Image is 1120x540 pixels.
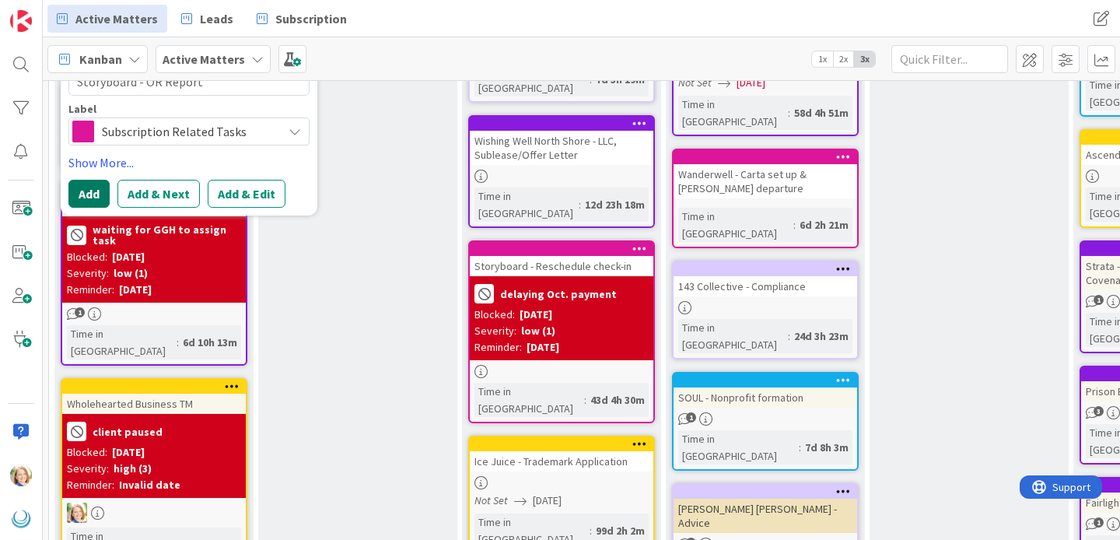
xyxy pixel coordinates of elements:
[1094,295,1104,305] span: 1
[247,5,356,33] a: Subscription
[678,319,788,353] div: Time in [GEOGRAPHIC_DATA]
[10,465,32,486] img: AD
[68,68,310,96] textarea: Storyboard - OR Report
[474,383,584,417] div: Time in [GEOGRAPHIC_DATA]
[674,276,857,296] div: 143 Collective - Compliance
[117,180,200,208] button: Add & Next
[674,150,857,198] div: Wanderwell - Carta set up & [PERSON_NAME] departure
[474,493,508,507] i: Not Set
[75,307,85,317] span: 1
[172,5,243,33] a: Leads
[678,208,793,242] div: Time in [GEOGRAPHIC_DATA]
[520,307,552,323] div: [DATE]
[833,51,854,67] span: 2x
[179,334,241,351] div: 6d 10h 13m
[790,104,852,121] div: 58d 4h 51m
[93,224,241,246] b: waiting for GGH to assign task
[527,339,559,356] div: [DATE]
[579,196,581,213] span: :
[586,391,649,409] div: 43d 4h 30m
[590,522,592,539] span: :
[119,477,180,493] div: Invalid date
[678,430,799,465] div: Time in [GEOGRAPHIC_DATA]
[102,121,275,142] span: Subscription Related Tasks
[470,117,653,165] div: Wishing Well North Shore - LLC, Sublease/Offer Letter
[114,461,152,477] div: high (3)
[674,499,857,533] div: [PERSON_NAME] [PERSON_NAME] - Advice
[737,75,765,91] span: [DATE]
[47,5,167,33] a: Active Matters
[67,477,114,493] div: Reminder:
[790,328,852,345] div: 24d 3h 23m
[1094,406,1104,416] span: 3
[79,50,122,68] span: Kanban
[67,444,107,461] div: Blocked:
[801,439,852,456] div: 7d 8h 3m
[93,426,163,437] b: client paused
[470,451,653,472] div: Ice Juice - Trademark Application
[521,323,555,339] div: low (1)
[686,412,696,423] span: 1
[68,153,310,172] a: Show More...
[474,323,516,339] div: Severity:
[33,2,71,21] span: Support
[75,9,158,28] span: Active Matters
[62,394,246,414] div: Wholehearted Business TM
[67,265,109,282] div: Severity:
[10,508,32,530] img: avatar
[581,196,649,213] div: 12d 23h 18m
[674,485,857,533] div: [PERSON_NAME] [PERSON_NAME] - Advice
[68,103,96,114] span: Label
[678,75,712,89] i: Not Set
[470,437,653,472] div: Ice Juice - Trademark Application
[674,262,857,296] div: 143 Collective - Compliance
[114,265,148,282] div: low (1)
[62,380,246,414] div: Wholehearted Business TM
[788,104,790,121] span: :
[812,51,833,67] span: 1x
[474,307,515,323] div: Blocked:
[470,256,653,276] div: Storyboard - Reschedule check-in
[163,51,245,67] b: Active Matters
[67,503,87,523] img: AD
[112,249,145,265] div: [DATE]
[854,51,875,67] span: 3x
[67,249,107,265] div: Blocked:
[788,328,790,345] span: :
[200,9,233,28] span: Leads
[500,289,617,300] b: delaying Oct. payment
[474,188,579,222] div: Time in [GEOGRAPHIC_DATA]
[474,339,522,356] div: Reminder:
[533,493,562,509] span: [DATE]
[67,461,109,477] div: Severity:
[674,387,857,408] div: SOUL - Nonprofit formation
[592,522,649,539] div: 99d 2h 2m
[67,325,177,359] div: Time in [GEOGRAPHIC_DATA]
[799,439,801,456] span: :
[10,10,32,32] img: Visit kanbanzone.com
[1094,517,1104,528] span: 1
[674,164,857,198] div: Wanderwell - Carta set up & [PERSON_NAME] departure
[177,334,179,351] span: :
[793,216,796,233] span: :
[112,444,145,461] div: [DATE]
[470,131,653,165] div: Wishing Well North Shore - LLC, Sublease/Offer Letter
[796,216,852,233] div: 6d 2h 21m
[68,180,110,208] button: Add
[67,282,114,298] div: Reminder:
[674,373,857,408] div: SOUL - Nonprofit formation
[275,9,347,28] span: Subscription
[891,45,1008,73] input: Quick Filter...
[119,282,152,298] div: [DATE]
[584,391,586,409] span: :
[470,242,653,276] div: Storyboard - Reschedule check-in
[62,503,246,523] div: AD
[208,180,285,208] button: Add & Edit
[678,96,788,130] div: Time in [GEOGRAPHIC_DATA]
